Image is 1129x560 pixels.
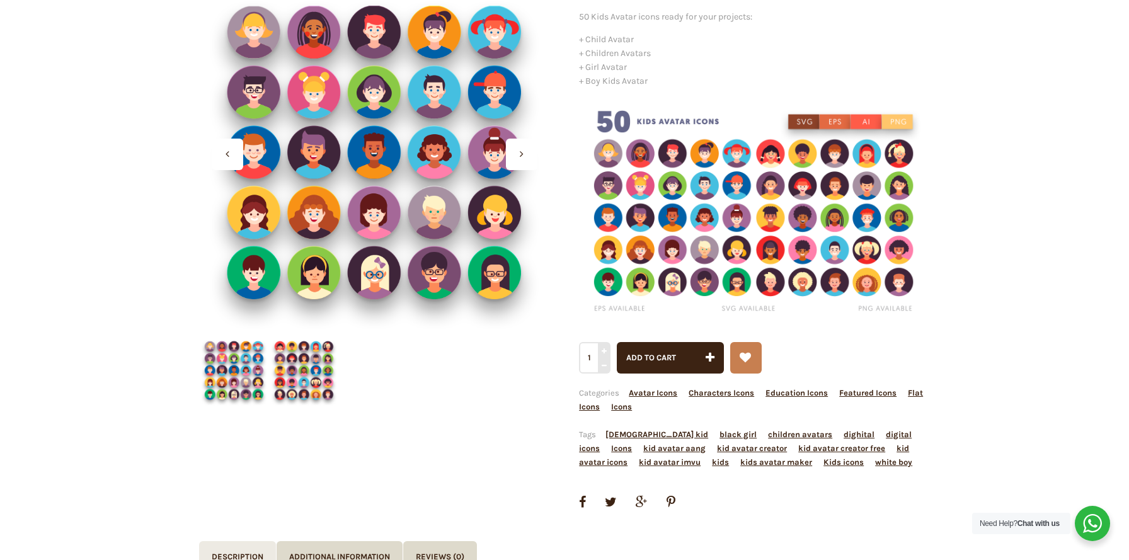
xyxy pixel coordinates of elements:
[579,388,923,411] a: Flat Icons
[579,10,930,24] p: 50 Kids Avatar icons ready for your projects:
[798,443,885,453] a: kid avatar creator free
[639,457,701,467] a: kid avatar imvu
[611,443,632,453] a: Icons
[712,457,729,467] a: kids
[579,430,912,467] span: Tags
[611,402,632,411] a: Icons
[823,457,864,467] a: Kids icons
[875,457,912,467] a: white boy
[1017,519,1060,528] strong: Chat with us
[740,457,812,467] a: kids avatar maker
[579,342,609,374] input: Qty
[719,430,757,439] a: black girl
[579,430,912,453] a: digital icons
[765,388,828,397] a: Education Icons
[579,443,909,467] a: kid avatar icons
[768,430,832,439] a: children avatars
[839,388,897,397] a: Featured Icons
[629,388,677,397] a: Avatar Icons
[717,443,787,453] a: kid avatar creator
[269,336,339,406] img: Kids Avatar Icons
[579,388,923,411] span: Categories
[844,430,874,439] a: dighital
[689,388,754,397] a: Characters Icons
[579,97,930,322] img: 50 Kids Avatar Icons
[643,443,706,453] a: kid avatar aang
[626,353,676,362] span: Add to cart
[980,519,1060,528] span: Need Help?
[605,430,708,439] a: [DEMOGRAPHIC_DATA] kid
[617,342,724,374] button: Add to cart
[199,336,269,406] img: Kid Avatar Icons
[579,33,930,88] p: + Child Avatar + Children Avatars + Girl Avatar + Boy Kids Avatar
